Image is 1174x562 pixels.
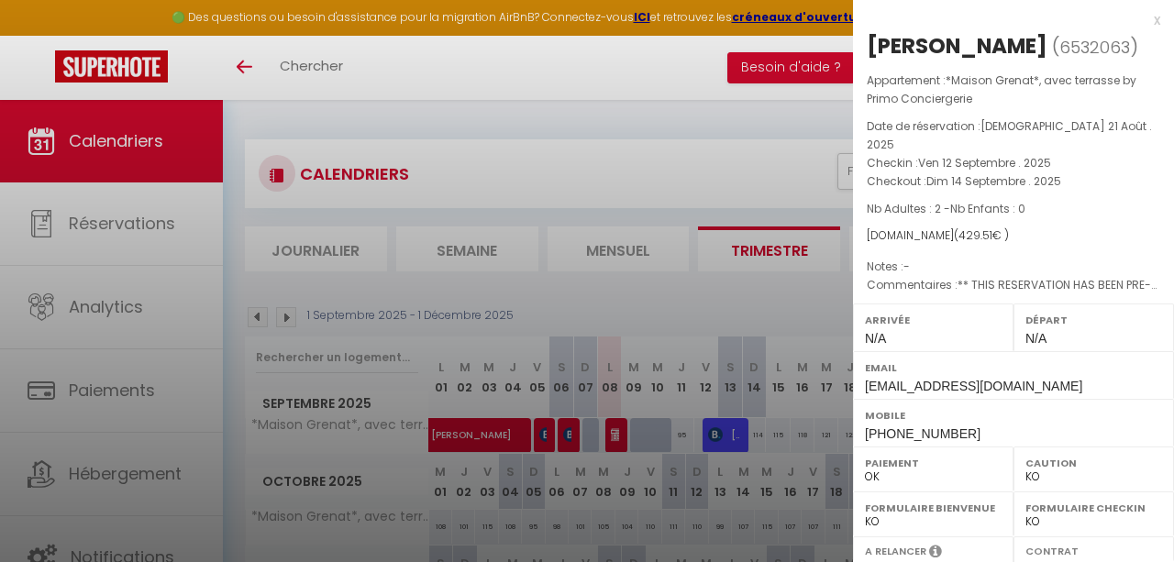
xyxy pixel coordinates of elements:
label: Départ [1025,311,1162,329]
span: N/A [1025,331,1047,346]
span: [EMAIL_ADDRESS][DOMAIN_NAME] [865,379,1082,393]
span: 429.51 [958,227,992,243]
span: Nb Enfants : 0 [950,201,1025,216]
span: Ven 12 Septembre . 2025 [918,155,1051,171]
label: Arrivée [865,311,1002,329]
p: Commentaires : [867,276,1160,294]
span: ( € ) [954,227,1009,243]
span: 6532063 [1059,36,1130,59]
p: Date de réservation : [867,117,1160,154]
p: Checkin : [867,154,1160,172]
span: N/A [865,331,886,346]
div: [PERSON_NAME] [867,31,1047,61]
p: Notes : [867,258,1160,276]
span: [DEMOGRAPHIC_DATA] 21 Août . 2025 [867,118,1152,152]
label: Formulaire Bienvenue [865,499,1002,517]
span: ( ) [1052,34,1138,60]
label: Caution [1025,454,1162,472]
button: Ouvrir le widget de chat LiveChat [15,7,70,62]
label: Email [865,358,1162,377]
label: Contrat [1025,544,1079,556]
div: [DOMAIN_NAME] [867,227,1160,245]
label: Paiement [865,454,1002,472]
span: *Maison Grenat*, avec terrasse by Primo Conciergerie [867,72,1136,106]
label: A relancer [865,544,926,559]
span: - [903,259,910,274]
p: Appartement : [867,72,1160,108]
div: x [853,9,1160,31]
label: Formulaire Checkin [1025,499,1162,517]
label: Mobile [865,406,1162,424]
span: Nb Adultes : 2 - [867,201,1025,216]
span: Dim 14 Septembre . 2025 [926,173,1061,189]
span: [PHONE_NUMBER] [865,426,980,441]
p: Checkout : [867,172,1160,191]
